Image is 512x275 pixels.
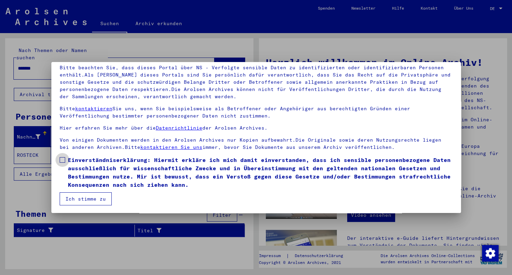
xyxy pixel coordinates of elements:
span: Einverständniserklärung: Hiermit erkläre ich mich damit einverstanden, dass ich sensible personen... [68,156,453,189]
button: Ich stimme zu [60,192,112,205]
a: Datenrichtlinie [156,125,202,131]
img: Zustimmung ändern [482,245,499,262]
a: kontaktieren Sie uns [140,144,202,150]
p: Hier erfahren Sie mehr über die der Arolsen Archives. [60,124,453,132]
p: Von einigen Dokumenten werden in den Arolsen Archives nur Kopien aufbewahrt.Die Originale sowie d... [60,136,453,151]
p: Bitte beachten Sie, dass dieses Portal über NS - Verfolgte sensible Daten zu identifizierten oder... [60,64,453,100]
a: kontaktieren [75,105,112,112]
p: Bitte Sie uns, wenn Sie beispielsweise als Betroffener oder Angehöriger aus berechtigten Gründen ... [60,105,453,120]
